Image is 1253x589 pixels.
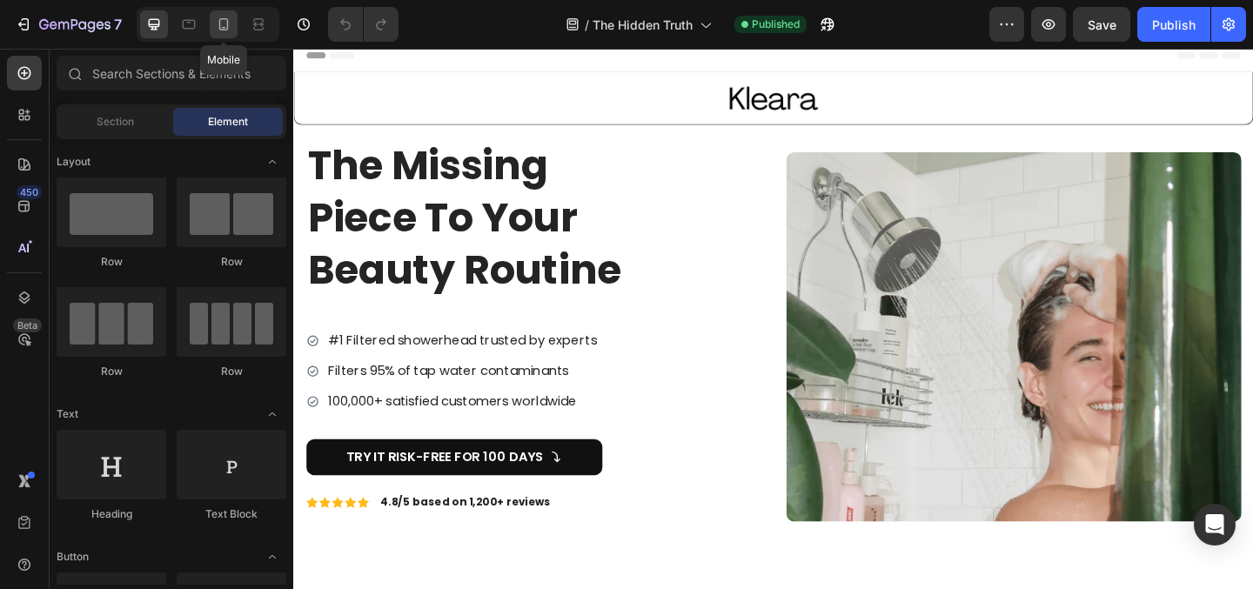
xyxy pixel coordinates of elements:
[114,14,122,35] p: 7
[293,49,1253,589] iframe: Design area
[585,16,589,34] span: /
[57,254,166,270] div: Row
[258,543,286,571] span: Toggle open
[177,506,286,522] div: Text Block
[17,185,42,199] div: 450
[1194,504,1236,545] div: Open Intercom Messenger
[1073,7,1130,42] button: Save
[97,114,134,130] span: Section
[752,17,800,32] span: Published
[57,549,89,565] span: Button
[1152,16,1196,34] div: Publish
[208,114,248,130] span: Element
[258,148,286,176] span: Toggle open
[536,112,1031,514] img: gempages_572648250075514080-fa916257-db8f-42e4-945b-6014e078cb9d.webp
[7,7,130,42] button: 7
[57,154,90,170] span: Layout
[1088,17,1116,32] span: Save
[57,364,166,379] div: Row
[57,56,286,90] input: Search Sections & Elements
[593,16,693,34] span: The Hidden Truth
[328,7,399,42] div: Undo/Redo
[1137,7,1210,42] button: Publish
[177,254,286,270] div: Row
[57,506,166,522] div: Heading
[13,318,42,332] div: Beta
[258,400,286,428] span: Toggle open
[177,364,286,379] div: Row
[57,406,78,422] span: Text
